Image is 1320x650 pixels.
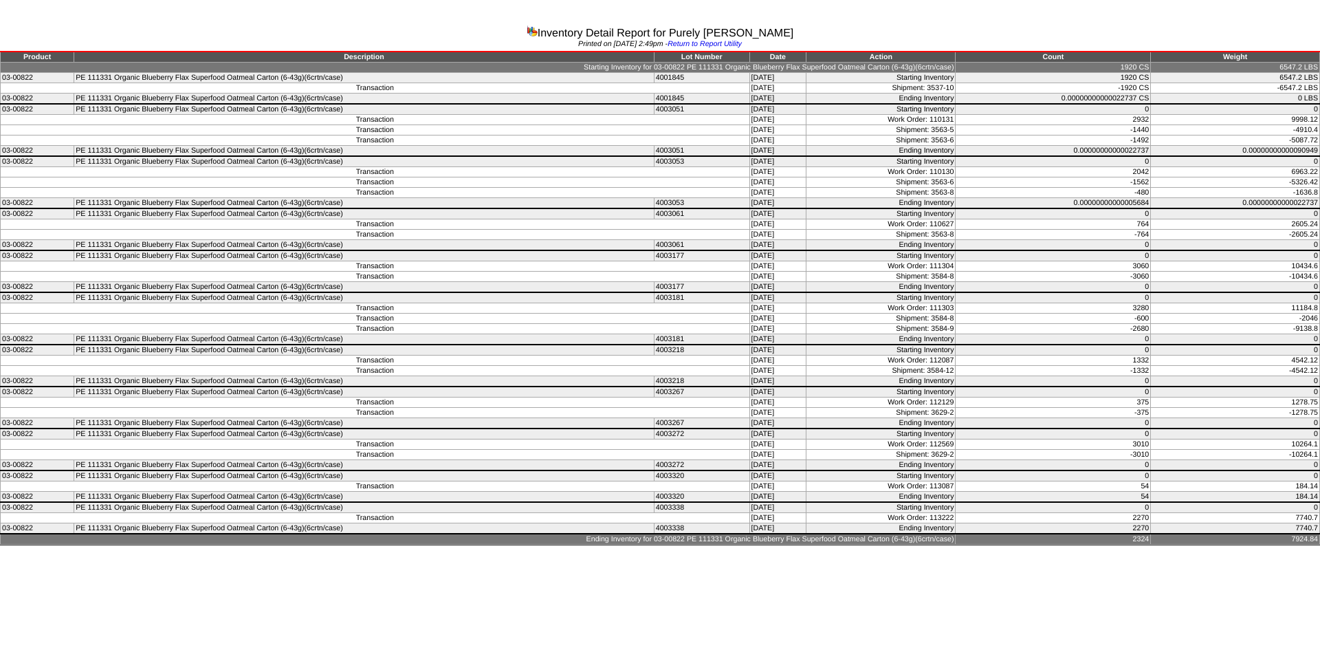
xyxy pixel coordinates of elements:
[74,282,654,293] td: PE 111331 Organic Blueberry Flax Superfood Oatmeal Carton (6-43g)(6crtn/case)
[1,292,74,303] td: 03-00822
[956,356,1151,366] td: 1332
[1,334,74,345] td: 03-00822
[1,272,750,282] td: Transaction
[806,440,956,450] td: Work Order: 112569
[956,366,1151,376] td: -1332
[1,177,750,188] td: Transaction
[956,167,1151,177] td: 2042
[956,73,1151,83] td: 1920 CS
[1,523,74,534] td: 03-00822
[749,136,806,146] td: [DATE]
[956,188,1151,198] td: -480
[749,324,806,334] td: [DATE]
[956,408,1151,418] td: -375
[1151,513,1320,523] td: 7740.7
[1,502,74,513] td: 03-00822
[74,334,654,345] td: PE 111331 Organic Blueberry Flax Superfood Oatmeal Carton (6-43g)(6crtn/case)
[1151,104,1320,115] td: 0
[654,460,749,471] td: 4003272
[74,292,654,303] td: PE 111331 Organic Blueberry Flax Superfood Oatmeal Carton (6-43g)(6crtn/case)
[806,398,956,408] td: Work Order: 112129
[956,429,1151,440] td: 0
[749,292,806,303] td: [DATE]
[956,387,1151,398] td: 0
[1151,146,1320,157] td: 0.00000000000090949
[806,230,956,240] td: Shipment: 3563-8
[654,52,749,63] td: Lot Number
[806,481,956,492] td: Work Order: 113087
[74,376,654,387] td: PE 111331 Organic Blueberry Flax Superfood Oatmeal Carton (6-43g)(6crtn/case)
[956,502,1151,513] td: 0
[749,73,806,83] td: [DATE]
[1,376,74,387] td: 03-00822
[1151,52,1320,63] td: Weight
[1151,94,1320,105] td: 0 LBS
[956,219,1151,230] td: 764
[806,356,956,366] td: Work Order: 112087
[1,208,74,219] td: 03-00822
[956,272,1151,282] td: -3060
[1151,345,1320,356] td: 0
[956,398,1151,408] td: 375
[1151,272,1320,282] td: -10434.6
[1151,534,1320,545] td: 7924.84
[1151,429,1320,440] td: 0
[956,146,1151,157] td: 0.00000000000022737
[1,314,750,324] td: Transaction
[1151,440,1320,450] td: 10264.1
[1151,481,1320,492] td: 184.14
[74,198,654,209] td: PE 111331 Organic Blueberry Flax Superfood Oatmeal Carton (6-43g)(6crtn/case)
[806,261,956,272] td: Work Order: 111304
[806,324,956,334] td: Shipment: 3584-9
[1151,470,1320,481] td: 0
[806,146,956,157] td: Ending Inventory
[806,492,956,503] td: Ending Inventory
[806,282,956,293] td: Ending Inventory
[1,52,74,63] td: Product
[749,345,806,356] td: [DATE]
[74,52,654,63] td: Description
[1151,240,1320,251] td: 0
[654,345,749,356] td: 4003218
[806,83,956,94] td: Shipment: 3537-10
[749,408,806,418] td: [DATE]
[1151,188,1320,198] td: -1636.8
[956,83,1151,94] td: -1920 CS
[749,208,806,219] td: [DATE]
[1,408,750,418] td: Transaction
[1151,198,1320,209] td: 0.00000000000022737
[1151,523,1320,534] td: 7740.7
[1151,324,1320,334] td: -9138.8
[1151,356,1320,366] td: 4542.12
[749,513,806,523] td: [DATE]
[806,502,956,513] td: Starting Inventory
[806,219,956,230] td: Work Order: 110627
[1,146,74,157] td: 03-00822
[654,146,749,157] td: 4003051
[806,272,956,282] td: Shipment: 3584-8
[749,429,806,440] td: [DATE]
[74,73,654,83] td: PE 111331 Organic Blueberry Flax Superfood Oatmeal Carton (6-43g)(6crtn/case)
[1151,177,1320,188] td: -5326.42
[1,450,750,460] td: Transaction
[749,230,806,240] td: [DATE]
[1,356,750,366] td: Transaction
[749,502,806,513] td: [DATE]
[806,136,956,146] td: Shipment: 3563-6
[1,240,74,251] td: 03-00822
[956,534,1151,545] td: 2324
[749,376,806,387] td: [DATE]
[956,240,1151,251] td: 0
[1151,418,1320,429] td: 0
[74,492,654,503] td: PE 111331 Organic Blueberry Flax Superfood Oatmeal Carton (6-43g)(6crtn/case)
[1151,460,1320,471] td: 0
[956,177,1151,188] td: -1562
[654,208,749,219] td: 4003061
[806,460,956,471] td: Ending Inventory
[956,292,1151,303] td: 0
[956,450,1151,460] td: -3010
[74,104,654,115] td: PE 111331 Organic Blueberry Flax Superfood Oatmeal Carton (6-43g)(6crtn/case)
[956,376,1151,387] td: 0
[806,366,956,376] td: Shipment: 3584-12
[806,450,956,460] td: Shipment: 3629-2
